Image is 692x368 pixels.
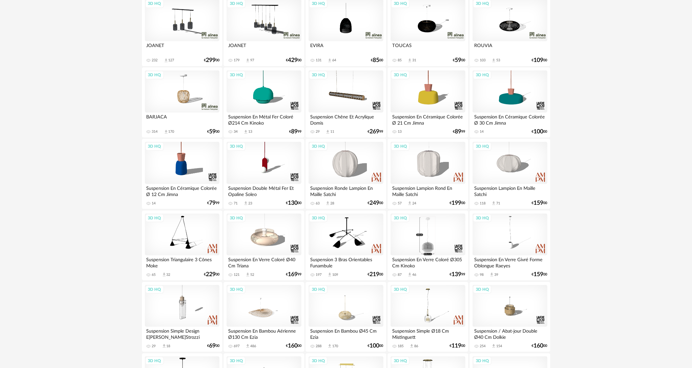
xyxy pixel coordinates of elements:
div: 53 [496,58,500,63]
a: 3D HQ Suspension En Verre Givré Forme Oblongue Raeyes 98 Download icon 39 €15900 [470,211,550,281]
div: 179 [234,58,240,63]
div: 28 [330,201,334,206]
span: Download icon [245,58,250,63]
div: Suspension Triangulaire 3 Cônes Moke [145,255,219,268]
div: 3D HQ [227,285,246,294]
div: 197 [316,273,322,277]
div: Suspension En Bambou Aérienne Ø130 Cm Ezia [227,327,301,340]
div: 3D HQ [145,285,164,294]
div: € 99 [207,201,219,205]
div: 32 [167,273,170,277]
div: 85 [398,58,402,63]
span: 79 [209,201,216,205]
div: 3D HQ [309,357,328,365]
span: Download icon [491,201,496,206]
div: 288 [316,344,322,349]
div: € 00 [371,58,383,63]
span: Download icon [491,58,496,63]
div: 31 [412,58,416,63]
span: 169 [288,272,298,277]
div: Suspension Simple Ø18 Cm Mistinguett [391,327,465,340]
div: Suspension Chêne Et Acrylique Domis [309,113,383,126]
span: Download icon [407,272,412,277]
span: Download icon [327,58,332,63]
span: Download icon [164,58,169,63]
span: 299 [206,58,216,63]
div: € 00 [450,201,465,205]
div: 34 [234,129,238,134]
div: 71 [234,201,238,206]
div: 3D HQ [473,285,492,294]
div: 3D HQ [227,71,246,79]
div: 13 [398,129,402,134]
div: BARJACA [145,113,219,126]
div: 57 [398,201,402,206]
span: 130 [288,201,298,205]
a: 3D HQ Suspension En Céramique Colorée Ø 30 Cm Jimna 14 €10000 [470,67,550,138]
div: € 00 [368,201,383,205]
div: Suspension En Bambou Ø45 Cm Ezia [309,327,383,340]
span: Download icon [327,344,332,349]
div: 3D HQ [391,71,410,79]
span: Download icon [162,344,167,349]
div: € 00 [204,58,219,63]
div: € 00 [453,58,465,63]
div: Suspension Lampion Rond En Maille Satchi [391,184,465,197]
div: € 99 [289,129,301,134]
div: Suspension En Verre Coloré Ø40 Cm Triana [227,255,301,268]
span: Download icon [327,272,332,277]
div: 127 [169,58,174,63]
span: 69 [209,344,216,348]
a: 3D HQ Suspension Lampion En Maille Satchi 118 Download icon 71 €15900 [470,139,550,209]
span: 89 [455,129,462,134]
span: Download icon [491,344,496,349]
div: 170 [332,344,338,349]
div: 314 [152,129,158,134]
div: Suspension En Céramique Colorée Ø 12 Cm Jimna [145,184,219,197]
div: € 00 [532,129,547,134]
div: 121 [234,273,240,277]
a: 3D HQ Suspension En Bambou Aérienne Ø130 Cm Ezia 697 Download icon 486 €16000 [224,282,304,352]
span: Download icon [407,58,412,63]
div: 3D HQ [391,142,410,151]
div: 29 [152,344,156,349]
div: 24 [412,201,416,206]
span: 59 [455,58,462,63]
a: 3D HQ Suspension Simple Ø18 Cm Mistinguett 185 Download icon 86 €11900 [388,282,468,352]
span: 229 [206,272,216,277]
div: 39 [494,273,498,277]
span: 100 [370,344,380,348]
div: € 00 [286,201,301,205]
div: Suspension 3 Bras Orientables Funambule [309,255,383,268]
div: 29 [316,129,320,134]
span: 160 [534,344,544,348]
div: 131 [316,58,322,63]
span: 109 [534,58,544,63]
div: 232 [152,58,158,63]
span: Download icon [409,344,414,349]
span: Download icon [243,129,248,134]
div: 3D HQ [309,214,328,222]
div: 13 [248,129,252,134]
div: 3D HQ [391,285,410,294]
div: € 00 [368,344,383,348]
span: 160 [288,344,298,348]
span: 159 [534,201,544,205]
div: 3D HQ [145,142,164,151]
div: 63 [316,201,320,206]
a: 3D HQ Suspension Double Métal Fer Et Opaline Soleo 71 Download icon 23 €13000 [224,139,304,209]
div: 3D HQ [309,142,328,151]
div: € 00 [532,344,547,348]
div: € 00 [204,272,219,277]
div: € 00 [450,344,465,348]
div: 87 [398,273,402,277]
div: Suspension Simple Design E[PERSON_NAME]Strozzi [145,327,219,340]
div: 3D HQ [227,357,246,365]
span: Download icon [489,272,494,277]
div: 23 [248,201,252,206]
div: 3D HQ [227,142,246,151]
div: € 00 [286,344,301,348]
div: Suspension En Verre Givré Forme Oblongue Raeyes [473,255,547,268]
div: € 00 [532,272,547,277]
a: 3D HQ Suspension En Bambou Ø45 Cm Ezia 288 Download icon 170 €10000 [306,282,386,352]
